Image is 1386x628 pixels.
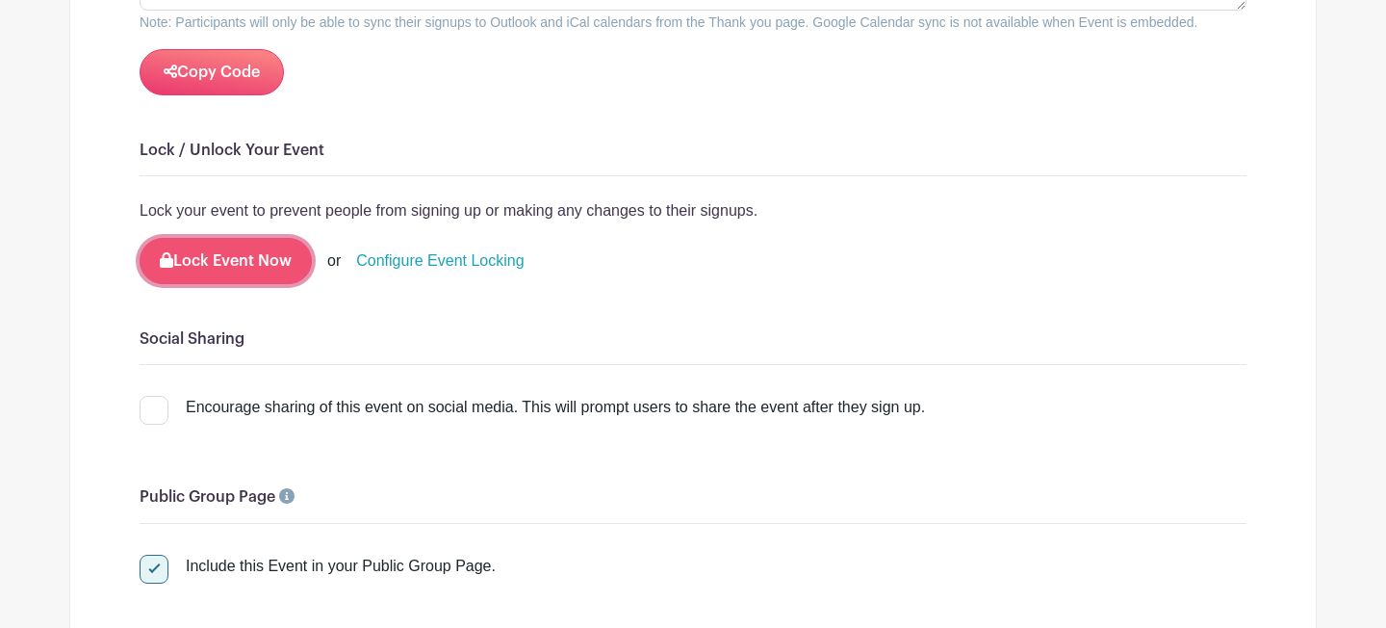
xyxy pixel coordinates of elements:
small: Note: Participants will only be able to sync their signups to Outlook and iCal calendars from the... [140,14,1197,30]
button: Copy Code [140,49,284,95]
h6: Lock / Unlock Your Event [140,142,1246,160]
button: Lock Event Now [140,238,312,284]
div: Include this Event in your Public Group Page. [186,555,496,578]
h6: Public Group Page [140,488,1246,507]
div: Encourage sharing of this event on social media. This will prompt users to share the event after ... [186,396,925,419]
div: or [327,249,341,273]
a: Configure Event Locking [356,249,524,273]
h6: Social Sharing [140,330,1246,349]
p: Lock your event to prevent people from signing up or making any changes to their signups. [140,199,1246,222]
